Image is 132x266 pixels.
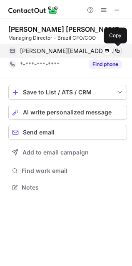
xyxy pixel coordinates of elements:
div: [PERSON_NAME] [PERSON_NAME] dos [PERSON_NAME] [8,25,127,33]
span: Notes [22,184,124,191]
span: AI write personalized message [23,109,112,116]
span: [PERSON_NAME][EMAIL_ADDRESS][PERSON_NAME][DOMAIN_NAME] [20,47,115,55]
span: Find work email [22,167,124,175]
button: Send email [8,125,127,140]
button: Find work email [8,165,127,177]
img: ContactOut v5.3.10 [8,5,58,15]
button: Add to email campaign [8,145,127,160]
div: Managing Director - Brazil CFO/COO [8,34,127,42]
span: Send email [23,129,55,136]
button: save-profile-one-click [8,85,127,100]
span: Add to email campaign [22,149,89,156]
button: Notes [8,182,127,193]
div: Save to List / ATS / CRM [23,89,112,96]
button: Reveal Button [89,60,122,68]
button: AI write personalized message [8,105,127,120]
